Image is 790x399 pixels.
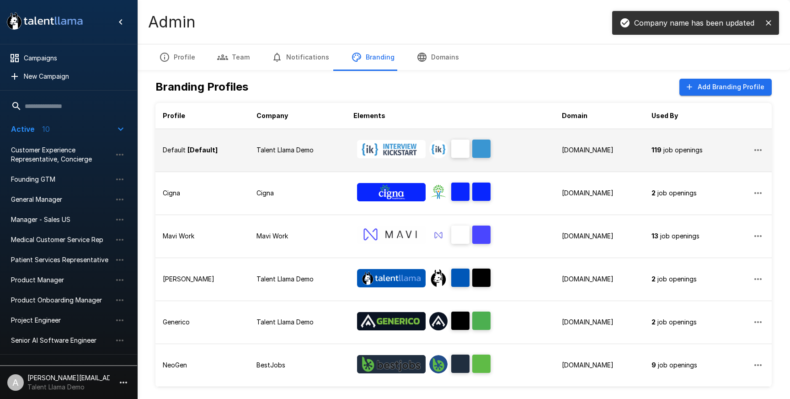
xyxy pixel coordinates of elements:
[163,146,186,155] p: Default
[451,269,472,290] span: Brand Color
[148,12,196,32] h4: Admin
[429,312,448,330] div: Interviewer
[429,183,448,201] img: cigna_avatar.png
[187,146,218,154] b: [Default]
[555,103,644,129] th: Domain
[451,183,472,204] span: Brand Color
[429,355,448,373] div: Interviewer
[256,146,339,155] p: Talent Llama Demo
[562,146,637,155] p: [DOMAIN_NAME]
[357,312,426,330] img: Banner Logo
[472,312,493,333] span: Accent Color
[357,140,426,158] img: Banner Logo
[256,275,339,284] p: Talent Llama Demo
[679,79,772,96] button: Add Branding Profile
[762,16,775,30] button: close
[429,226,448,244] div: Interviewer
[651,189,726,198] p: job openings
[651,146,726,155] p: job openings
[429,226,448,244] img: maviwork_logo.jpeg
[429,269,448,287] img: llama_clean.png
[634,17,754,28] p: Company name has been updated
[651,232,726,241] p: job openings
[651,318,726,327] p: job openings
[155,80,248,94] h5: Branding Profiles
[429,355,448,373] img: bestjobs_avatar.png
[249,103,346,129] th: Company
[357,355,426,373] img: Banner Logo
[148,44,206,70] button: Profile
[256,361,339,370] p: BestJobs
[562,189,637,198] p: [DOMAIN_NAME]
[261,44,340,70] button: Notifications
[163,275,214,284] p: [PERSON_NAME]
[163,232,194,241] p: Mavi Work
[562,318,637,327] p: [DOMAIN_NAME]
[163,189,180,198] p: Cigna
[346,103,555,129] th: Elements
[163,361,187,370] p: NeoGen
[256,318,339,327] p: Talent Llama Demo
[651,275,656,283] b: 2
[451,140,472,161] span: Brand Color
[340,44,406,70] button: Branding
[651,232,658,240] b: 13
[429,140,448,158] div: Interviewer
[472,226,493,247] span: Accent Color
[562,275,637,284] p: [DOMAIN_NAME]
[256,189,339,198] p: Cigna
[472,140,493,161] span: Accent Color
[429,269,448,287] div: Interviewer
[206,44,261,70] button: Team
[651,275,726,284] p: job openings
[651,318,656,326] b: 2
[357,269,426,287] img: Banner Logo
[155,103,249,129] th: Profile
[451,226,472,247] span: Brand Color
[451,312,472,333] span: Brand Color
[357,183,426,201] img: Banner Logo
[644,103,733,129] th: Used By
[651,189,656,197] b: 2
[472,269,493,290] span: Accent Color
[651,361,726,370] p: job openings
[651,361,656,369] b: 9
[651,146,662,154] b: 119
[163,318,190,327] p: Generico
[429,183,448,201] div: Interviewer
[357,226,426,244] img: Banner Logo
[451,355,472,376] span: Brand Color
[562,232,637,241] p: [DOMAIN_NAME]
[256,232,339,241] p: Mavi Work
[406,44,470,70] button: Domains
[472,183,493,204] span: Accent Color
[429,140,448,158] img: interview_kickstart_logo.jpeg
[429,312,448,330] img: generico-avatar.png
[472,355,493,376] span: Accent Color
[562,361,637,370] p: [DOMAIN_NAME]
